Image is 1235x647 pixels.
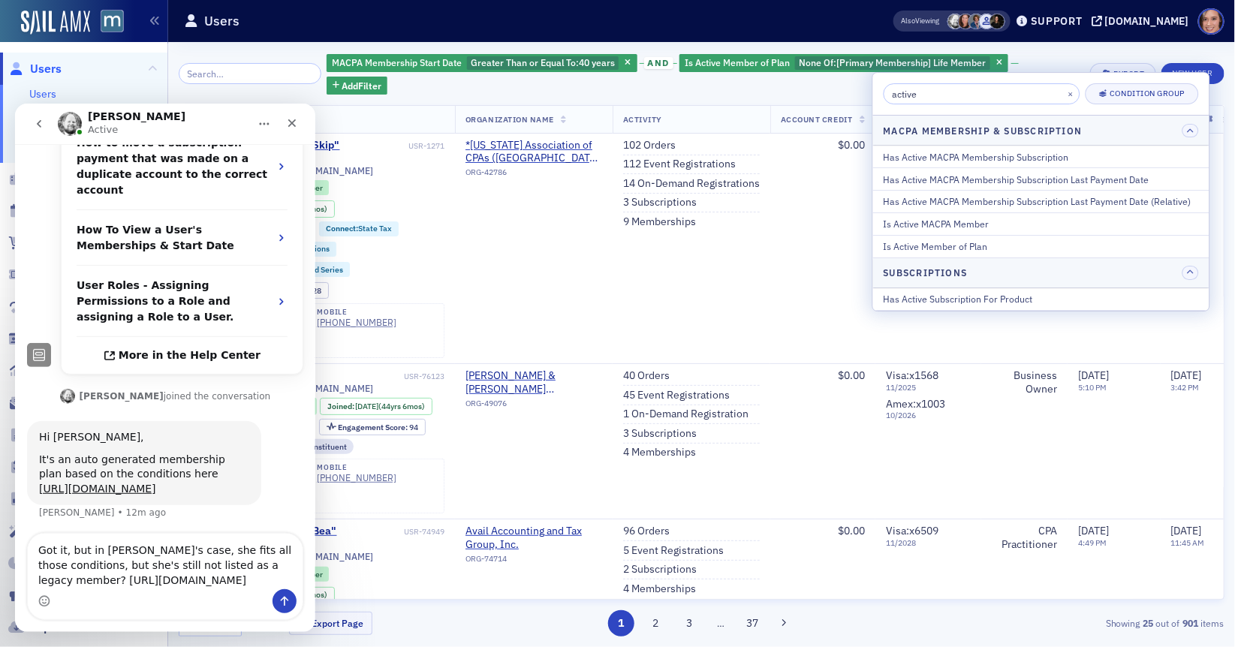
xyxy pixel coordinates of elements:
[8,363,73,379] a: Reports
[8,427,74,444] a: Content
[623,114,662,125] span: Activity
[24,349,234,393] div: It's an auto generated membership plan based on the conditions here
[800,56,837,68] span: None Of :
[24,327,234,342] div: Hi [PERSON_NAME],
[990,14,1005,29] span: Lauren McDonough
[884,266,968,279] h4: Subscriptions
[579,56,615,68] span: 40 years
[8,203,130,219] a: Events & Products
[15,104,315,632] iframe: Intercom live chat
[623,563,697,576] a: 2 Subscriptions
[104,245,245,258] span: More in the Help Center
[873,288,1209,310] button: Has Active Subscription For Product
[884,292,1199,305] div: Has Active Subscription For Product
[1092,16,1194,26] button: [DOMAIN_NAME]
[1171,382,1200,393] time: 3:42 PM
[47,162,288,233] div: User Roles - Assigning Permissions to a Role and assigning a Role to a User.
[992,525,1057,551] div: CPA Practitioner
[838,524,865,537] span: $0.00
[8,587,75,603] a: Connect
[258,486,282,510] button: Send a message…
[465,525,602,551] a: Avail Accounting and Tax Group, Inc.
[1180,616,1201,630] strong: 901
[8,235,67,251] a: Orders
[873,212,1209,235] button: Is Active MACPA Member
[643,610,669,636] button: 2
[886,411,971,420] span: 10 / 2026
[8,266,103,283] a: Registrations
[355,402,425,411] div: (44yrs 6mos)
[884,194,1199,208] div: Has Active MACPA Membership Subscription Last Payment Date (Relative)
[8,619,72,636] a: Exports
[465,554,602,569] div: ORG-74714
[320,398,432,414] div: Joined: 1981-03-23 00:00:00
[623,446,696,459] a: 4 Memberships
[679,54,1008,73] div: [Primary Membership] Life Member
[90,10,124,35] a: View Homepage
[1078,537,1107,548] time: 4:49 PM
[739,610,766,636] button: 37
[1078,524,1109,537] span: [DATE]
[884,217,1199,230] div: Is Active MACPA Member
[873,146,1209,167] button: Has Active MACPA Membership Subscription
[1161,63,1224,84] a: New User
[317,308,396,317] div: mobile
[1031,14,1083,28] div: Support
[465,369,602,396] span: Scholl & Lybrook (Essex, MD)
[47,107,288,162] div: How To View a User's Memberships & Start Date
[408,141,444,151] div: USR-1271
[317,472,396,483] a: [PHONE_NUMBER]
[8,170,106,187] a: Organizations
[47,233,288,270] a: More in the Help Center
[873,190,1209,212] button: Has Active MACPA Membership Subscription Last Payment Date (Relative)
[623,389,730,402] a: 45 Event Registrations
[62,176,218,219] strong: User Roles - Assigning Permissions to a Role and assigning a Role to a User.
[319,221,399,236] div: Connect:
[873,167,1209,190] button: Has Active MACPA Membership Subscription Last Payment Date
[327,77,388,95] button: AddFilter
[12,317,246,402] div: Hi [PERSON_NAME],It's an auto generated membership plan based on the conditions here[URL][DOMAIN_...
[884,83,1080,104] input: Search filters...
[623,177,760,191] a: 14 On-Demand Registrations
[13,430,288,486] textarea: Message…
[1114,70,1145,78] div: Export
[179,63,321,84] input: Search…
[21,11,90,35] a: SailAMX
[8,459,62,475] a: Tasks
[317,317,396,328] a: [PHONE_NUMBER]
[12,283,288,317] div: Aidan says…
[8,61,62,77] a: Users
[326,223,358,233] span: Connect :
[204,12,239,30] h1: Users
[1065,86,1078,100] button: ×
[339,422,410,432] span: Engagement Score :
[887,616,1224,630] div: Showing out of items
[332,56,462,68] span: MACPA Membership Start Date
[968,14,984,29] span: Chris Dougherty
[24,379,141,391] a: [URL][DOMAIN_NAME]
[319,419,426,435] div: Engagement Score: 94
[886,538,971,548] span: 11 / 2028
[404,527,444,537] div: USR-74949
[101,10,124,33] img: SailAMX
[640,57,677,69] button: and
[465,114,554,125] span: Organization Name
[902,16,916,26] div: Also
[886,524,938,537] span: Visa : x6509
[465,167,602,182] div: ORG-42786
[884,124,1083,137] h4: MACPA Membership & Subscription
[12,317,288,435] div: Aidan says…
[289,612,372,635] button: Export Page
[29,87,56,101] a: Users
[837,56,986,68] span: [Primary Membership] Life Member
[1086,83,1199,104] button: Condition Group
[65,286,256,299] div: joined the conversation
[884,239,1199,253] div: Is Active Member of Plan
